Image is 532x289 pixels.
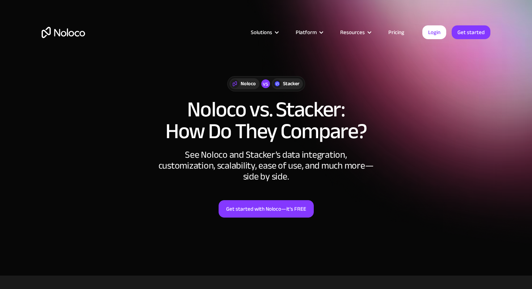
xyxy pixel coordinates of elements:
[242,28,287,37] div: Solutions
[251,28,272,37] div: Solutions
[331,28,379,37] div: Resources
[452,25,490,39] a: Get started
[261,79,270,88] div: vs
[157,149,375,182] div: See Noloco and Stacker’s data integration, customization, scalability, ease of use, and much more...
[42,99,490,142] h1: Noloco vs. Stacker: How Do They Compare?
[296,28,317,37] div: Platform
[422,25,446,39] a: Login
[42,27,85,38] a: home
[379,28,413,37] a: Pricing
[241,80,256,88] div: Noloco
[283,80,299,88] div: Stacker
[287,28,331,37] div: Platform
[340,28,365,37] div: Resources
[219,200,314,218] a: Get started with Noloco—it’s FREE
